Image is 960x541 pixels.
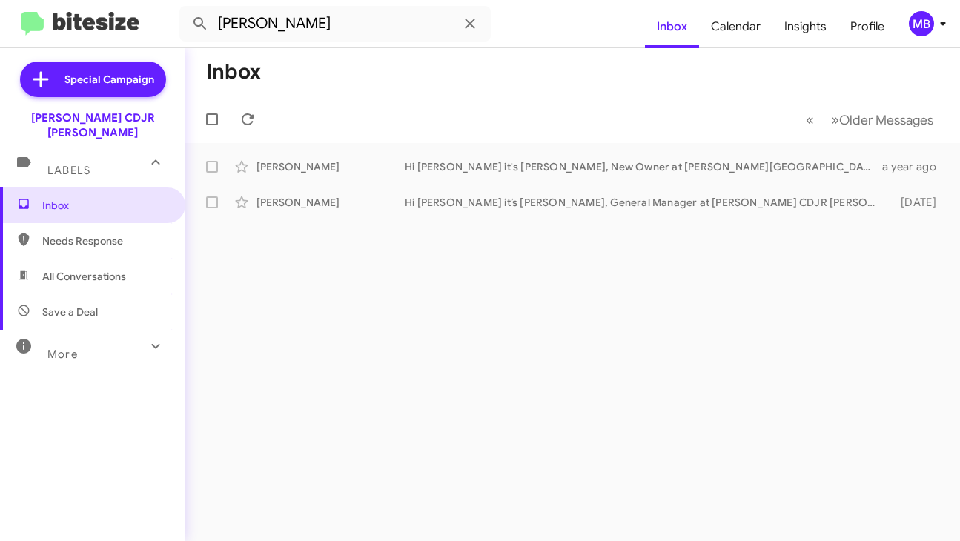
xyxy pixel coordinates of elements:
span: Special Campaign [64,72,154,87]
div: [DATE] [887,195,948,210]
a: Special Campaign [20,62,166,97]
span: More [47,348,78,361]
button: Next [822,104,942,135]
div: Hi [PERSON_NAME] it’s [PERSON_NAME], General Manager at [PERSON_NAME] CDJR [PERSON_NAME]. Thanks ... [405,195,887,210]
a: Profile [838,5,896,48]
span: » [831,110,839,129]
span: Labels [47,164,90,177]
span: Inbox [42,198,168,213]
nav: Page navigation example [798,104,942,135]
span: Save a Deal [42,305,98,319]
input: Search [179,6,491,42]
a: Inbox [645,5,699,48]
h1: Inbox [206,60,261,84]
div: Hi [PERSON_NAME] it's [PERSON_NAME], New Owner at [PERSON_NAME][GEOGRAPHIC_DATA][PERSON_NAME]Than... [405,159,882,174]
span: All Conversations [42,269,126,284]
button: MB [896,11,944,36]
div: [PERSON_NAME] [256,159,405,174]
a: Insights [772,5,838,48]
span: Older Messages [839,112,933,128]
span: « [806,110,814,129]
div: [PERSON_NAME] [256,195,405,210]
div: a year ago [882,159,948,174]
div: MB [909,11,934,36]
a: Calendar [699,5,772,48]
button: Previous [797,104,823,135]
span: Needs Response [42,233,168,248]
